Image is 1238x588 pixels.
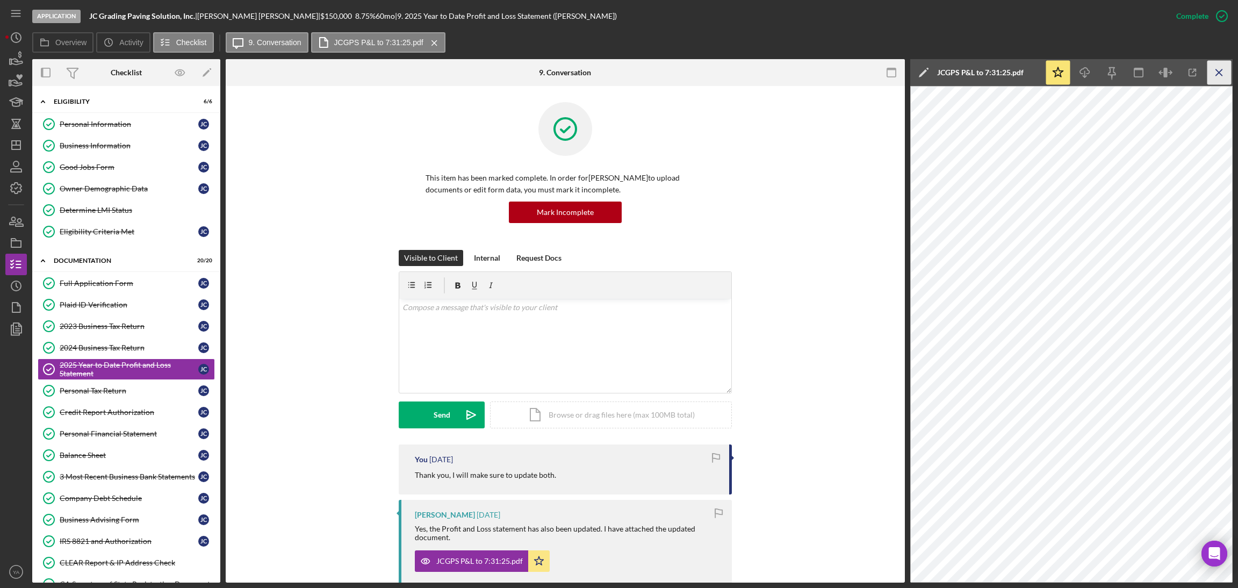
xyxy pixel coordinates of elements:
button: Checklist [153,32,214,53]
div: Personal Information [60,120,198,128]
div: J C [198,226,209,237]
a: Good Jobs FormJC [38,156,215,178]
div: Eligibility Criteria Met [60,227,198,236]
button: Internal [469,250,506,266]
a: 2025 Year to Date Profit and Loss StatementJC [38,358,215,380]
div: J C [198,299,209,310]
span: $150,000 [320,11,352,20]
div: JCGPS P&L to 7:31:25.pdf [436,557,523,565]
label: JCGPS P&L to 7:31:25.pdf [334,38,423,47]
div: Owner Demographic Data [60,184,198,193]
a: Business Advising FormJC [38,509,215,530]
a: Credit Report AuthorizationJC [38,401,215,423]
a: CLEAR Report & IP Address Check [38,552,215,573]
a: 2024 Business Tax ReturnJC [38,337,215,358]
div: Business Information [60,141,198,150]
a: IRS 8821 and AuthorizationJC [38,530,215,552]
div: 2023 Business Tax Return [60,322,198,331]
div: Determine LMI Status [60,206,214,214]
label: Activity [119,38,143,47]
a: Determine LMI Status [38,199,215,221]
div: J C [198,183,209,194]
div: JCGPS P&L to 7:31:25.pdf [937,68,1024,77]
div: Internal [474,250,500,266]
div: 6 / 6 [193,98,212,105]
div: 20 / 20 [193,257,212,264]
div: J C [198,514,209,525]
div: J C [198,450,209,461]
div: Application [32,10,81,23]
div: J C [198,493,209,504]
button: JCGPS P&L to 7:31:25.pdf [415,550,550,572]
p: Thank you, I will make sure to update both. [415,469,556,481]
button: Send [399,401,485,428]
div: [PERSON_NAME] [PERSON_NAME] | [197,12,320,20]
div: Send [434,401,450,428]
div: J C [198,364,209,375]
b: JC Grading Paving Solution, Inc. [89,11,195,20]
button: Visible to Client [399,250,463,266]
a: Full Application FormJC [38,273,215,294]
a: Balance SheetJC [38,444,215,466]
div: J C [198,536,209,547]
a: Owner Demographic DataJC [38,178,215,199]
a: 3 Most Recent Business Bank StatementsJC [38,466,215,487]
div: J C [198,162,209,173]
div: Request Docs [516,250,562,266]
button: YA [5,561,27,583]
div: Full Application Form [60,279,198,288]
div: Visible to Client [404,250,458,266]
div: Personal Tax Return [60,386,198,395]
div: J C [198,321,209,332]
div: Complete [1176,5,1208,27]
label: Overview [55,38,87,47]
a: Eligibility Criteria MetJC [38,221,215,242]
div: J C [198,278,209,289]
button: Request Docs [511,250,567,266]
a: Personal InformationJC [38,113,215,135]
div: Plaid ID Verification [60,300,198,309]
div: | [89,12,197,20]
label: 9. Conversation [249,38,301,47]
time: 2025-09-04 04:54 [477,511,500,519]
div: Credit Report Authorization [60,408,198,417]
div: Yes, the Profit and Loss statement has also been updated. I have attached the updated document. [415,525,721,542]
div: J C [198,140,209,151]
a: Plaid ID VerificationJC [38,294,215,315]
a: 2023 Business Tax ReturnJC [38,315,215,337]
div: Business Advising Form [60,515,198,524]
a: Company Debt ScheduleJC [38,487,215,509]
div: Good Jobs Form [60,163,198,171]
div: 3 Most Recent Business Bank Statements [60,472,198,481]
div: 2025 Year to Date Profit and Loss Statement [60,361,198,378]
div: J C [198,385,209,396]
div: You [415,455,428,464]
text: YA [13,569,20,575]
div: Eligibility [54,98,185,105]
div: [PERSON_NAME] [415,511,475,519]
div: J C [198,428,209,439]
button: Activity [96,32,150,53]
div: Balance Sheet [60,451,198,460]
label: Checklist [176,38,207,47]
button: Mark Incomplete [509,202,622,223]
div: 9. Conversation [539,68,591,77]
time: 2025-09-04 16:42 [429,455,453,464]
div: Company Debt Schedule [60,494,198,503]
div: Mark Incomplete [537,202,594,223]
button: JCGPS P&L to 7:31:25.pdf [311,32,445,53]
div: J C [198,471,209,482]
div: Open Intercom Messenger [1201,541,1227,567]
div: 8.75 % [355,12,376,20]
div: Personal Financial Statement [60,429,198,438]
button: 9. Conversation [226,32,308,53]
a: Personal Tax ReturnJC [38,380,215,401]
div: IRS 8821 and Authorization [60,537,198,546]
div: J C [198,119,209,130]
div: 2024 Business Tax Return [60,343,198,352]
a: Business InformationJC [38,135,215,156]
button: Overview [32,32,93,53]
div: Checklist [111,68,142,77]
button: Complete [1165,5,1233,27]
p: This item has been marked complete. In order for [PERSON_NAME] to upload documents or edit form d... [426,172,705,196]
